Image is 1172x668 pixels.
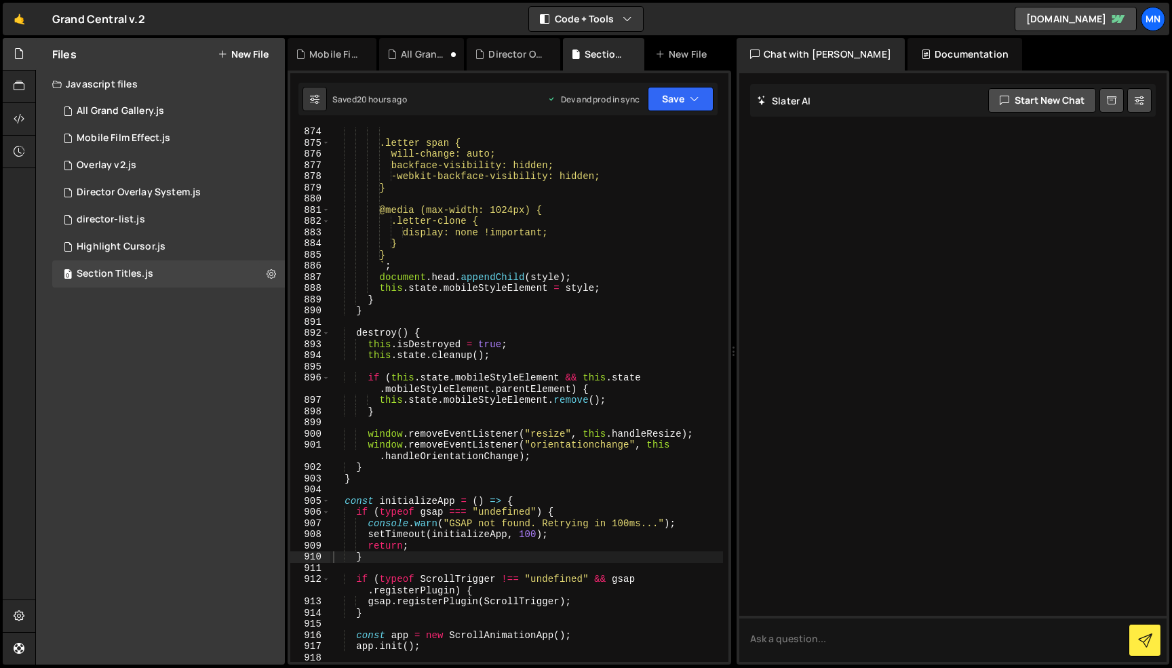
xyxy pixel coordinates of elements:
[290,350,330,361] div: 894
[290,518,330,530] div: 907
[290,294,330,306] div: 889
[290,126,330,138] div: 874
[1141,7,1165,31] a: MN
[290,283,330,294] div: 888
[52,125,285,152] div: 15298/47702.js
[290,618,330,630] div: 915
[290,462,330,473] div: 902
[357,94,407,105] div: 20 hours ago
[488,47,544,61] div: Director Overlay System.js
[290,216,330,227] div: 882
[290,328,330,339] div: 892
[290,149,330,160] div: 876
[290,529,330,541] div: 908
[907,38,1022,71] div: Documentation
[52,152,285,179] div: 15298/45944.js
[52,47,77,62] h2: Files
[52,206,285,233] div: 15298/40379.js
[64,270,72,281] span: 0
[290,574,330,596] div: 912
[547,94,640,105] div: Dev and prod in sync
[52,179,285,206] div: 15298/42891.js
[988,88,1096,113] button: Start new chat
[290,138,330,149] div: 875
[737,38,905,71] div: Chat with [PERSON_NAME]
[290,272,330,283] div: 887
[290,260,330,272] div: 886
[52,98,285,125] div: 15298/43578.js
[648,87,714,111] button: Save
[290,439,330,462] div: 901
[290,339,330,351] div: 893
[290,305,330,317] div: 890
[290,406,330,418] div: 898
[290,193,330,205] div: 880
[309,47,360,61] div: Mobile Film Effect.js
[77,105,164,117] div: All Grand Gallery.js
[401,47,448,61] div: All Grand Gallery.js
[77,268,153,280] div: Section Titles.js
[290,205,330,216] div: 881
[757,94,811,107] h2: Slater AI
[290,551,330,563] div: 910
[77,186,201,199] div: Director Overlay System.js
[290,496,330,507] div: 905
[290,395,330,406] div: 897
[290,596,330,608] div: 913
[290,473,330,485] div: 903
[290,227,330,239] div: 883
[290,182,330,194] div: 879
[290,563,330,574] div: 911
[290,372,330,395] div: 896
[290,429,330,440] div: 900
[77,241,165,253] div: Highlight Cursor.js
[52,233,285,260] div: 15298/43117.js
[290,361,330,373] div: 895
[332,94,407,105] div: Saved
[3,3,36,35] a: 🤙
[529,7,643,31] button: Code + Tools
[290,171,330,182] div: 878
[290,541,330,552] div: 909
[290,250,330,261] div: 885
[52,11,145,27] div: Grand Central v.2
[290,641,330,652] div: 917
[218,49,269,60] button: New File
[290,507,330,518] div: 906
[1015,7,1137,31] a: [DOMAIN_NAME]
[290,317,330,328] div: 891
[36,71,285,98] div: Javascript files
[52,260,285,288] div: 15298/40223.js
[77,214,145,226] div: director-list.js
[77,132,170,144] div: Mobile Film Effect.js
[655,47,712,61] div: New File
[290,652,330,664] div: 918
[585,47,628,61] div: Section Titles.js
[290,484,330,496] div: 904
[290,160,330,172] div: 877
[290,630,330,642] div: 916
[290,238,330,250] div: 884
[290,608,330,619] div: 914
[290,417,330,429] div: 899
[77,159,136,172] div: Overlay v2.js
